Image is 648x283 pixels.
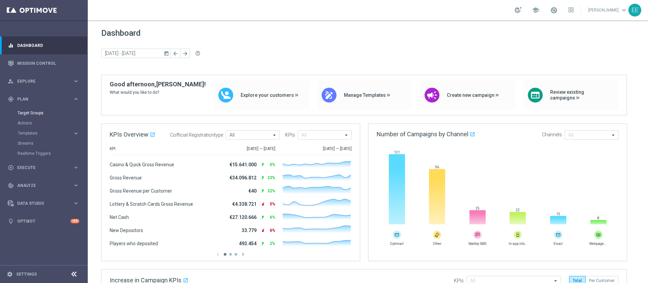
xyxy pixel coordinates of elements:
div: Templates [18,131,73,135]
a: Streams [18,141,70,146]
button: person_search Explore keyboard_arrow_right [7,79,80,84]
span: keyboard_arrow_down [620,6,628,14]
i: person_search [8,78,14,84]
button: equalizer Dashboard [7,43,80,48]
i: equalizer [8,43,14,49]
div: Templates [18,128,87,138]
span: Execute [17,166,73,170]
i: gps_fixed [8,96,14,102]
div: Execute [8,165,73,171]
span: Data Studio [17,201,73,205]
div: Data Studio [8,200,73,206]
div: Streams [18,138,87,148]
div: Dashboard [8,36,79,54]
a: Settings [16,272,37,276]
div: Optibot [8,212,79,230]
button: gps_fixed Plan keyboard_arrow_right [7,96,80,102]
span: school [532,6,539,14]
span: Analyze [17,183,73,188]
button: Templates keyboard_arrow_right [18,131,80,136]
a: Target Groups [18,110,70,116]
button: lightbulb Optibot +10 [7,219,80,224]
button: track_changes Analyze keyboard_arrow_right [7,183,80,188]
i: keyboard_arrow_right [73,130,79,137]
span: Templates [18,131,66,135]
i: settings [7,271,13,277]
a: Dashboard [17,36,79,54]
span: Explore [17,79,73,83]
i: keyboard_arrow_right [73,200,79,206]
a: Mission Control [17,54,79,72]
i: track_changes [8,182,14,189]
div: Analyze [8,182,73,189]
i: lightbulb [8,218,14,224]
i: keyboard_arrow_right [73,78,79,84]
button: Data Studio keyboard_arrow_right [7,201,80,206]
a: [PERSON_NAME]keyboard_arrow_down [588,5,628,15]
div: Plan [8,96,73,102]
i: play_circle_outline [8,165,14,171]
div: Target Groups [18,108,87,118]
span: Plan [17,97,73,101]
div: Explore [8,78,73,84]
a: Optibot [17,212,71,230]
i: keyboard_arrow_right [73,164,79,171]
i: keyboard_arrow_right [73,182,79,189]
i: keyboard_arrow_right [73,96,79,102]
div: +10 [71,219,79,223]
button: play_circle_outline Execute keyboard_arrow_right [7,165,80,170]
div: Actions [18,118,87,128]
div: Realtime Triggers [18,148,87,159]
div: Mission Control [8,54,79,72]
a: Actions [18,120,70,126]
a: Realtime Triggers [18,151,70,156]
div: EE [628,4,641,17]
button: Mission Control [7,61,80,66]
